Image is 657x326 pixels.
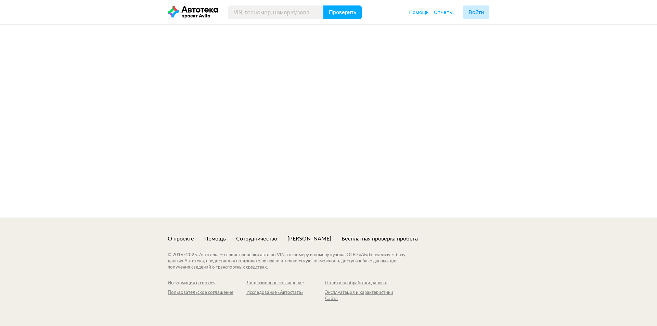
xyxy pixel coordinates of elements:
[329,10,356,15] span: Проверить
[168,280,246,286] a: Информация о cookies
[168,290,246,296] div: Пользовательское соглашение
[168,252,419,271] div: © 2016– 2025 . Автотека — сервис проверки авто по VIN, госномеру и номеру кузова. ООО «АБД» реали...
[409,9,429,15] span: Помощь
[434,9,453,15] span: Отчёты
[168,290,246,302] a: Пользовательское соглашение
[246,290,325,302] a: Исследование «Автостата»
[287,235,331,243] a: [PERSON_NAME]
[463,5,489,19] button: Войти
[468,10,484,15] span: Войти
[325,280,404,286] a: Политика обработки данных
[204,235,226,243] a: Помощь
[168,235,194,243] a: О проекте
[325,290,404,302] a: Эксплуатация и характеристики Сайта
[409,9,429,16] a: Помощь
[246,280,325,286] a: Лицензионное соглашение
[236,235,277,243] a: Сотрудничество
[434,9,453,16] a: Отчёты
[323,5,362,19] button: Проверить
[246,290,325,296] div: Исследование «Автостата»
[228,5,324,19] input: VIN, госномер, номер кузова
[342,235,418,243] a: Бесплатная проверка пробега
